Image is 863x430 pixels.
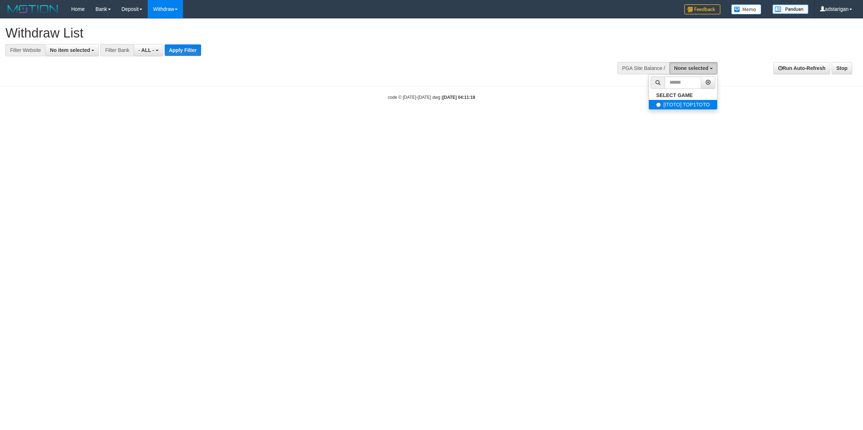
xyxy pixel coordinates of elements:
button: Apply Filter [165,44,201,56]
img: Feedback.jpg [684,4,720,14]
a: Run Auto-Refresh [773,62,830,74]
button: No item selected [45,44,99,56]
button: None selected [669,62,717,74]
b: SELECT GAME [656,92,693,98]
div: Filter Bank [100,44,134,56]
span: No item selected [50,47,90,53]
span: None selected [674,65,708,71]
img: panduan.png [772,4,808,14]
strong: [DATE] 04:11:19 [443,95,475,100]
label: [ITOTO] TOP1TOTO [649,100,717,109]
button: - ALL - [134,44,163,56]
div: PGA Site Balance / [617,62,669,74]
input: [ITOTO] TOP1TOTO [656,102,661,107]
div: Filter Website [5,44,45,56]
h1: Withdraw List [5,26,568,40]
img: Button%20Memo.svg [731,4,762,14]
a: Stop [832,62,852,74]
a: SELECT GAME [649,91,717,100]
span: - ALL - [138,47,154,53]
small: code © [DATE]-[DATE] dwg | [388,95,475,100]
img: MOTION_logo.png [5,4,60,14]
